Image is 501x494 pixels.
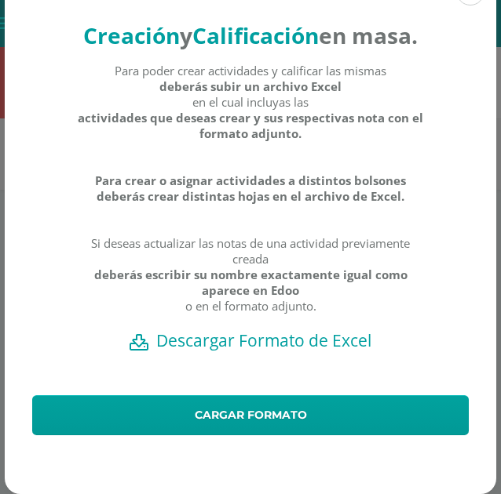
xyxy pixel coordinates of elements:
strong: Creación [83,20,180,50]
strong: actividades que deseas crear y sus respectivas nota con el formato adjunto. [77,110,425,141]
h4: en masa. [77,20,425,50]
strong: y [180,20,192,50]
div: Para poder crear actividades y calificar las mismas en el cual incluyas las Si deseas actualizar ... [77,63,425,329]
a: Cargar formato [32,395,469,435]
a: Descargar Formato de Excel [32,329,469,351]
strong: Calificación [192,20,319,50]
strong: deberás escribir su nombre exactamente igual como aparece en Edoo [77,267,425,298]
strong: Para crear o asignar actividades a distintos bolsones deberás crear distintas hojas en el archivo... [77,173,425,204]
strong: deberás subir un archivo Excel [159,78,342,94]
